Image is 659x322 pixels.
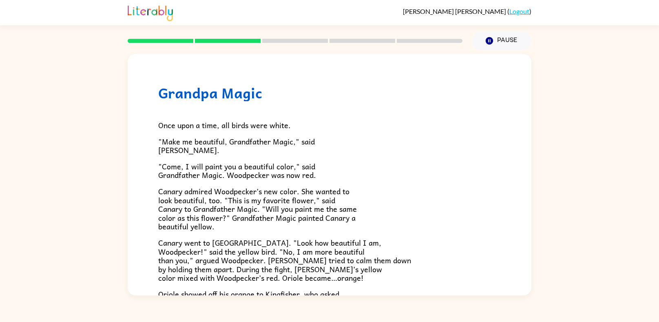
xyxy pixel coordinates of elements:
[158,288,342,309] span: Oriole showed off his orange to Kingfisher, who asked, "Where did you get this beautiful color, O...
[158,135,315,156] span: "Make me beautiful, Grandfather Magic," said [PERSON_NAME].
[158,185,357,232] span: Canary admired Woodpecker’s new color. She wanted to look beautiful, too. "This is my favorite fl...
[403,7,507,15] span: [PERSON_NAME] [PERSON_NAME]
[158,160,316,181] span: "Come, I will paint you a beautiful color," said Grandfather Magic. Woodpecker was now red.
[158,119,291,131] span: Once upon a time, all birds were white.
[509,7,529,15] a: Logout
[158,237,411,284] span: Canary went to [GEOGRAPHIC_DATA]. "Look how beautiful I am, Woodpecker!" said the yellow bird. "N...
[472,31,531,50] button: Pause
[403,7,531,15] div: ( )
[128,3,173,21] img: Literably
[158,84,501,101] h1: Grandpa Magic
